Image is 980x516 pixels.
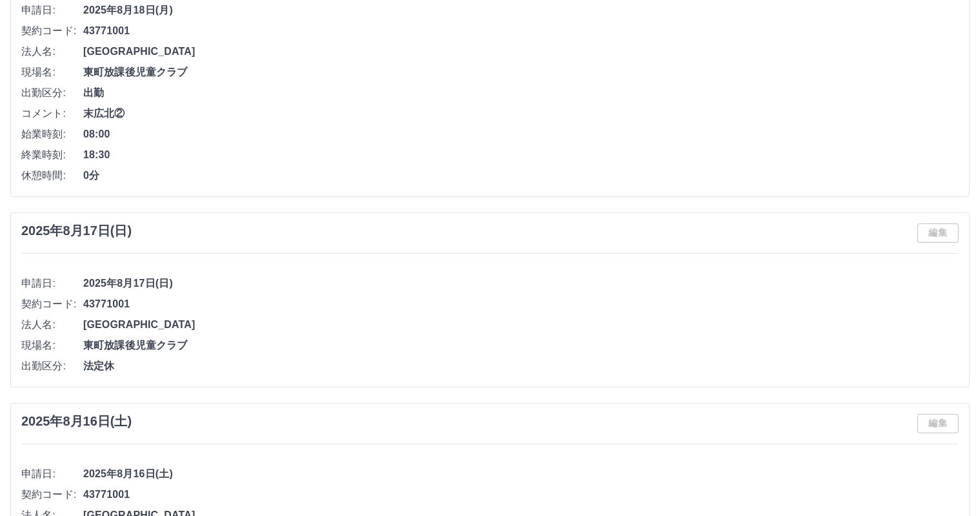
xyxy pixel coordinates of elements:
[83,317,959,333] span: [GEOGRAPHIC_DATA]
[83,85,959,101] span: 出勤
[83,358,959,374] span: 法定休
[21,127,83,142] span: 始業時刻:
[83,147,959,163] span: 18:30
[83,3,959,18] span: 2025年8月18日(月)
[21,276,83,291] span: 申請日:
[83,44,959,59] span: [GEOGRAPHIC_DATA]
[21,338,83,353] span: 現場名:
[21,414,132,429] h3: 2025年8月16日(土)
[21,3,83,18] span: 申請日:
[21,65,83,80] span: 現場名:
[83,487,959,502] span: 43771001
[83,106,959,121] span: 末広北②
[21,296,83,312] span: 契約コード:
[83,338,959,353] span: 東町放課後児童クラブ
[83,23,959,39] span: 43771001
[83,65,959,80] span: 東町放課後児童クラブ
[21,317,83,333] span: 法人名:
[83,466,959,482] span: 2025年8月16日(土)
[21,358,83,374] span: 出勤区分:
[83,296,959,312] span: 43771001
[21,466,83,482] span: 申請日:
[83,127,959,142] span: 08:00
[83,276,959,291] span: 2025年8月17日(日)
[21,487,83,502] span: 契約コード:
[21,23,83,39] span: 契約コード:
[83,168,959,183] span: 0分
[21,85,83,101] span: 出勤区分:
[21,44,83,59] span: 法人名:
[21,106,83,121] span: コメント:
[21,147,83,163] span: 終業時刻:
[21,223,132,238] h3: 2025年8月17日(日)
[21,168,83,183] span: 休憩時間:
